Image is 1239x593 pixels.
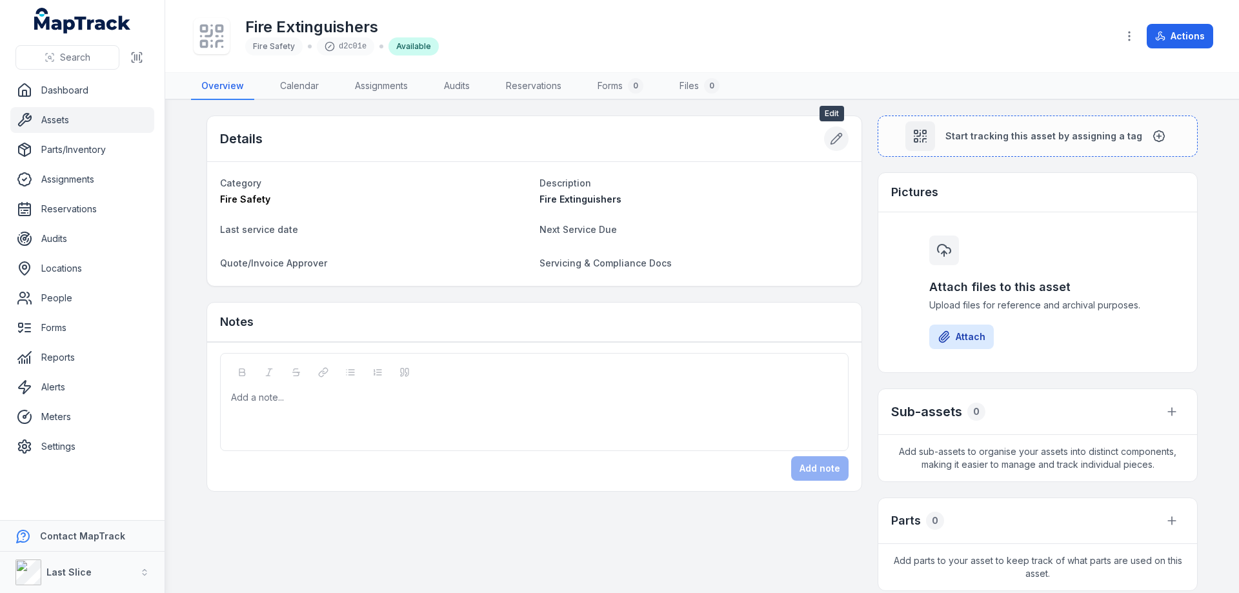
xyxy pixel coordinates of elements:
span: Add sub-assets to organise your assets into distinct components, making it easier to manage and t... [878,435,1197,481]
span: Last service date [220,224,298,235]
span: Quote/Invoice Approver [220,257,327,268]
a: Audits [10,226,154,252]
a: Locations [10,256,154,281]
span: Add parts to your asset to keep track of what parts are used on this asset. [878,544,1197,590]
a: Assignments [345,73,418,100]
a: Overview [191,73,254,100]
a: Reservations [496,73,572,100]
span: Edit [820,106,844,121]
h2: Sub-assets [891,403,962,421]
span: Next Service Due [539,224,617,235]
h3: Pictures [891,183,938,201]
a: Audits [434,73,480,100]
a: Forms [10,315,154,341]
a: Parts/Inventory [10,137,154,163]
h3: Parts [891,512,921,530]
button: Search [15,45,119,70]
a: Forms0 [587,73,654,100]
span: Fire Extinguishers [539,194,621,205]
h3: Notes [220,313,254,331]
span: Upload files for reference and archival purposes. [929,299,1146,312]
a: People [10,285,154,311]
button: Actions [1147,24,1213,48]
div: 0 [967,403,985,421]
strong: Last Slice [46,567,92,578]
button: Start tracking this asset by assigning a tag [878,116,1198,157]
a: Assets [10,107,154,133]
a: Meters [10,404,154,430]
span: Servicing & Compliance Docs [539,257,672,268]
div: 0 [704,78,720,94]
a: Alerts [10,374,154,400]
span: Description [539,177,591,188]
div: d2c01e [317,37,374,55]
a: Calendar [270,73,329,100]
span: Search [60,51,90,64]
h2: Details [220,130,263,148]
strong: Contact MapTrack [40,530,125,541]
div: Available [388,37,439,55]
span: Fire Safety [220,194,270,205]
div: 0 [628,78,643,94]
span: Fire Safety [253,41,295,51]
a: Dashboard [10,77,154,103]
a: Settings [10,434,154,459]
span: Category [220,177,261,188]
a: Reservations [10,196,154,222]
a: Assignments [10,166,154,192]
h3: Attach files to this asset [929,278,1146,296]
button: Attach [929,325,994,349]
a: Reports [10,345,154,370]
a: Files0 [669,73,730,100]
a: MapTrack [34,8,131,34]
div: 0 [926,512,944,530]
span: Start tracking this asset by assigning a tag [945,130,1142,143]
h1: Fire Extinguishers [245,17,439,37]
